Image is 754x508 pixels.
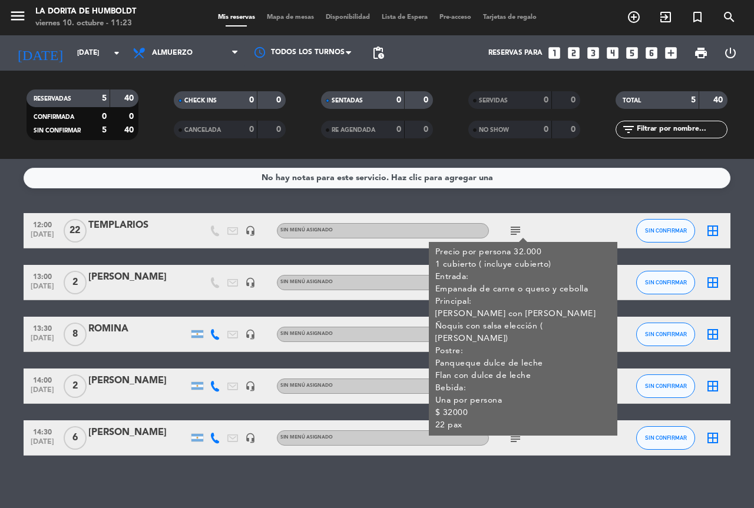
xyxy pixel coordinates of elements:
i: turned_in_not [690,10,705,24]
i: looks_3 [586,45,601,61]
span: Pre-acceso [434,14,477,21]
span: Reservas para [488,49,543,57]
i: border_all [706,275,720,290]
span: Almuerzo [152,49,193,57]
i: [DATE] [9,40,71,66]
i: looks_one [547,45,562,61]
span: CONFIRMADA [34,114,74,120]
div: No hay notas para este servicio. Haz clic para agregar una [262,171,493,185]
i: menu [9,7,27,25]
i: arrow_drop_down [110,46,124,60]
i: border_all [706,327,720,341]
div: viernes 10. octubre - 11:23 [35,18,136,29]
div: ROMINA [88,321,188,337]
strong: 0 [276,125,283,134]
button: SIN CONFIRMAR [636,323,695,346]
strong: 0 [129,112,136,121]
span: CANCELADA [184,127,221,133]
div: [PERSON_NAME] [88,373,188,389]
div: La Dorita de Humboldt [35,6,136,18]
input: Filtrar por nombre... [636,123,727,136]
span: 13:00 [28,269,57,283]
span: Tarjetas de regalo [477,14,543,21]
span: SIN CONFIRMAR [645,279,687,285]
span: 13:30 [28,321,57,334]
strong: 40 [124,94,136,102]
strong: 0 [544,125,548,134]
span: Lista de Espera [376,14,434,21]
button: SIN CONFIRMAR [636,374,695,398]
span: Sin menú asignado [280,435,333,440]
span: 6 [64,426,87,450]
i: looks_6 [644,45,659,61]
span: SIN CONFIRMAR [645,383,687,389]
div: [PERSON_NAME] [88,270,188,285]
span: SERVIDAS [479,98,508,104]
strong: 0 [424,96,431,104]
span: TOTAL [623,98,641,104]
strong: 0 [249,96,254,104]
span: SENTADAS [332,98,363,104]
strong: 40 [124,126,136,134]
i: border_all [706,224,720,238]
span: SIN CONFIRMAR [34,128,81,134]
strong: 5 [102,94,107,102]
button: SIN CONFIRMAR [636,426,695,450]
i: headset_mic [245,381,256,391]
strong: 0 [276,96,283,104]
i: subject [508,224,522,238]
i: filter_list [621,122,636,137]
i: border_all [706,431,720,445]
i: subject [508,431,522,445]
span: 22 [64,219,87,243]
i: power_settings_new [723,46,738,60]
i: border_all [706,379,720,393]
span: Sin menú asignado [280,383,333,388]
strong: 0 [571,96,578,104]
span: 2 [64,271,87,294]
div: LOG OUT [716,35,745,71]
i: headset_mic [245,329,256,340]
span: print [694,46,708,60]
strong: 0 [396,125,401,134]
span: SIN CONFIRMAR [645,434,687,441]
span: Sin menú asignado [280,228,333,233]
span: 14:00 [28,373,57,386]
span: CHECK INS [184,98,217,104]
i: looks_two [566,45,581,61]
div: Precio por persona 32.000 1 cubierto ( incluye cubierto) Entrada: Empanada de carne o queso y ceb... [435,246,611,431]
span: 14:30 [28,424,57,438]
span: RESERVADAS [34,96,71,102]
i: exit_to_app [659,10,673,24]
i: looks_5 [624,45,640,61]
strong: 0 [424,125,431,134]
span: 2 [64,374,87,398]
span: Mapa de mesas [261,14,320,21]
span: Mis reservas [212,14,261,21]
strong: 0 [396,96,401,104]
strong: 0 [249,125,254,134]
span: Disponibilidad [320,14,376,21]
span: [DATE] [28,334,57,348]
i: search [722,10,736,24]
strong: 0 [544,96,548,104]
span: SIN CONFIRMAR [645,331,687,337]
span: [DATE] [28,438,57,451]
div: TEMPLARIOS [88,218,188,233]
span: 12:00 [28,217,57,231]
button: SIN CONFIRMAR [636,271,695,294]
span: Sin menú asignado [280,280,333,284]
span: [DATE] [28,283,57,296]
strong: 5 [691,96,696,104]
i: headset_mic [245,277,256,288]
i: add_box [663,45,679,61]
strong: 0 [102,112,107,121]
button: menu [9,7,27,29]
strong: 0 [571,125,578,134]
i: looks_4 [605,45,620,61]
span: SIN CONFIRMAR [645,227,687,234]
i: add_circle_outline [627,10,641,24]
span: pending_actions [371,46,385,60]
span: NO SHOW [479,127,509,133]
span: RE AGENDADA [332,127,375,133]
